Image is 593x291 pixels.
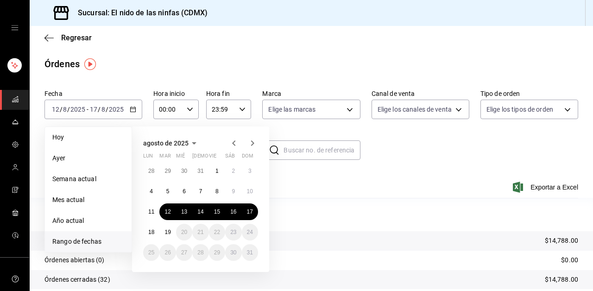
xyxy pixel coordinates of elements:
[242,203,258,220] button: 17 de agosto de 2025
[159,244,176,261] button: 26 de agosto de 2025
[242,183,258,200] button: 10 de agosto de 2025
[206,90,252,97] label: Hora fin
[181,229,187,235] abbr: 20 de agosto de 2025
[143,244,159,261] button: 25 de agosto de 2025
[176,183,192,200] button: 6 de agosto de 2025
[545,275,578,285] p: $14,788.00
[176,224,192,240] button: 20 de agosto de 2025
[515,182,578,193] button: Exportar a Excel
[153,90,199,97] label: Hora inicio
[181,168,187,174] abbr: 30 de julio de 2025
[52,237,124,247] span: Rango de fechas
[545,236,578,246] p: $14,788.00
[84,58,96,70] button: Tooltip marker
[199,188,202,195] abbr: 7 de agosto de 2025
[192,163,208,179] button: 31 de julio de 2025
[67,106,70,113] span: /
[44,255,105,265] p: Órdenes abiertas (0)
[230,249,236,256] abbr: 30 de agosto de 2025
[197,168,203,174] abbr: 31 de julio de 2025
[225,203,241,220] button: 16 de agosto de 2025
[51,106,60,113] input: --
[247,188,253,195] abbr: 10 de agosto de 2025
[148,168,154,174] abbr: 28 de julio de 2025
[63,106,67,113] input: --
[61,33,92,42] span: Regresar
[192,153,247,163] abbr: jueves
[148,229,154,235] abbr: 18 de agosto de 2025
[159,163,176,179] button: 29 de julio de 2025
[44,57,80,71] div: Órdenes
[268,105,315,114] span: Elige las marcas
[242,244,258,261] button: 31 de agosto de 2025
[44,90,142,97] label: Fecha
[225,224,241,240] button: 23 de agosto de 2025
[215,168,219,174] abbr: 1 de agosto de 2025
[242,163,258,179] button: 3 de agosto de 2025
[242,224,258,240] button: 24 de agosto de 2025
[225,183,241,200] button: 9 de agosto de 2025
[52,195,124,205] span: Mes actual
[248,168,252,174] abbr: 3 de agosto de 2025
[192,183,208,200] button: 7 de agosto de 2025
[164,249,170,256] abbr: 26 de agosto de 2025
[225,153,235,163] abbr: sábado
[143,224,159,240] button: 18 de agosto de 2025
[197,249,203,256] abbr: 28 de agosto de 2025
[192,224,208,240] button: 21 de agosto de 2025
[70,106,86,113] input: ----
[209,153,216,163] abbr: viernes
[166,188,170,195] abbr: 5 de agosto de 2025
[143,203,159,220] button: 11 de agosto de 2025
[225,163,241,179] button: 2 de agosto de 2025
[101,106,106,113] input: --
[159,203,176,220] button: 12 de agosto de 2025
[372,90,469,97] label: Canal de venta
[225,244,241,261] button: 30 de agosto de 2025
[143,138,200,149] button: agosto de 2025
[98,106,101,113] span: /
[164,209,170,215] abbr: 12 de agosto de 2025
[11,24,19,32] button: open drawer
[87,106,88,113] span: -
[143,183,159,200] button: 4 de agosto de 2025
[214,209,220,215] abbr: 15 de agosto de 2025
[143,139,189,147] span: agosto de 2025
[176,203,192,220] button: 13 de agosto de 2025
[159,224,176,240] button: 19 de agosto de 2025
[209,163,225,179] button: 1 de agosto de 2025
[89,106,98,113] input: --
[262,90,360,97] label: Marca
[230,229,236,235] abbr: 23 de agosto de 2025
[164,229,170,235] abbr: 19 de agosto de 2025
[183,188,186,195] abbr: 6 de agosto de 2025
[44,209,578,220] p: Resumen
[192,244,208,261] button: 28 de agosto de 2025
[176,153,185,163] abbr: miércoles
[60,106,63,113] span: /
[150,188,153,195] abbr: 4 de agosto de 2025
[230,209,236,215] abbr: 16 de agosto de 2025
[143,163,159,179] button: 28 de julio de 2025
[176,163,192,179] button: 30 de julio de 2025
[209,183,225,200] button: 8 de agosto de 2025
[52,133,124,142] span: Hoy
[197,229,203,235] abbr: 21 de agosto de 2025
[159,153,170,163] abbr: martes
[148,209,154,215] abbr: 11 de agosto de 2025
[181,209,187,215] abbr: 13 de agosto de 2025
[378,105,452,114] span: Elige los canales de venta
[44,275,110,285] p: Órdenes cerradas (32)
[232,168,235,174] abbr: 2 de agosto de 2025
[242,153,253,163] abbr: domingo
[561,255,578,265] p: $0.00
[181,249,187,256] abbr: 27 de agosto de 2025
[106,106,108,113] span: /
[52,216,124,226] span: Año actual
[209,224,225,240] button: 22 de agosto de 2025
[247,229,253,235] abbr: 24 de agosto de 2025
[486,105,553,114] span: Elige los tipos de orden
[197,209,203,215] abbr: 14 de agosto de 2025
[192,203,208,220] button: 14 de agosto de 2025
